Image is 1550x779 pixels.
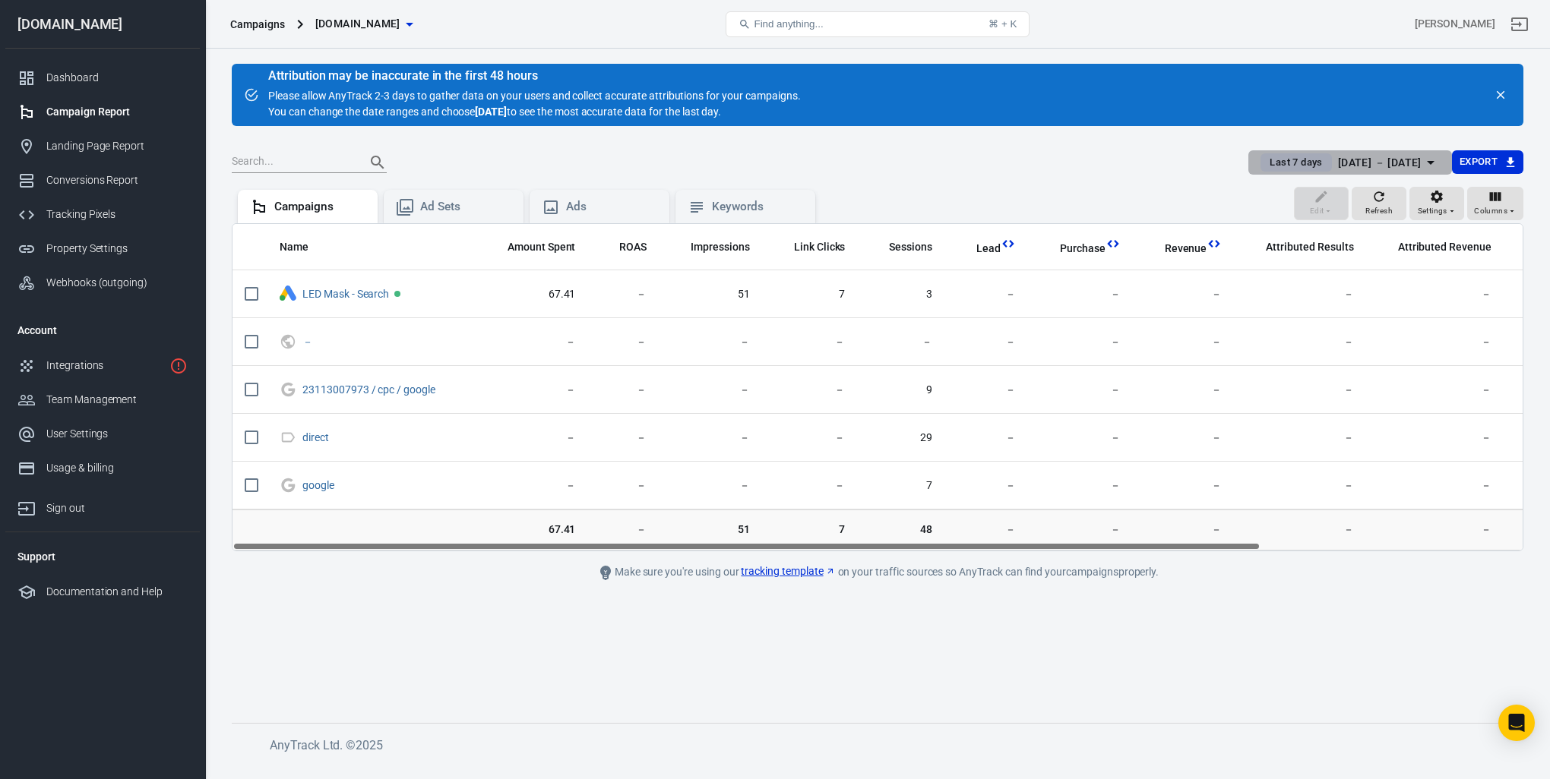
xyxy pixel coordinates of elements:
span: thetrustedshopper.com [315,14,400,33]
div: Landing Page Report [46,138,188,154]
span: － [1246,383,1353,398]
span: － [671,335,750,350]
a: Integrations [5,348,200,383]
span: 7 [869,478,932,494]
span: The number of clicks on links within the ad that led to advertiser-specified destinations [794,238,846,256]
span: Total revenue calculated by AnyTrack. [1145,239,1207,257]
span: The number of times your ads were on screen. [691,238,750,256]
div: Webhooks (outgoing) [46,275,188,291]
strong: [DATE] [475,106,507,118]
div: ⌘ + K [989,18,1017,30]
span: 67.41 [488,522,576,538]
svg: Google [280,476,296,494]
span: 51 [671,522,750,538]
span: － [1040,287,1121,302]
span: － [1378,522,1491,538]
span: － [957,335,1016,350]
span: － [1246,478,1353,494]
svg: Google [280,380,296,399]
li: Support [5,538,200,575]
div: scrollable content [232,224,1523,550]
span: Name [280,240,308,255]
span: direct [302,432,331,443]
a: User Settings [5,417,200,451]
a: Team Management [5,383,200,417]
span: － [957,522,1016,538]
div: Integrations [46,358,163,374]
span: Revenue [1165,241,1207,257]
span: － [1378,287,1491,302]
div: Account id: XkYO6gt3 [1415,16,1495,32]
span: － [1040,335,1121,350]
div: Attribution may be inaccurate in the first 48 hours [268,68,800,84]
span: － [488,335,576,350]
span: － [1246,335,1353,350]
span: － [1246,287,1353,302]
span: － [957,383,1016,398]
span: The total conversions attributed according to your ad network (Facebook, Google, etc.) [1246,238,1353,256]
div: Sign out [46,500,188,516]
span: － [488,430,576,446]
span: LED Mask - Search [302,289,391,299]
button: Refresh [1352,187,1406,220]
button: Settings [1409,187,1464,220]
span: Columns [1474,204,1507,218]
span: － [302,336,315,347]
svg: This column is calculated from AnyTrack real-time data [1001,236,1016,251]
svg: 1 networks not verified yet [169,357,188,375]
a: 23113007973 / cpc / google [302,383,435,396]
svg: Direct [280,428,296,446]
a: Conversions Report [5,163,200,197]
a: google [302,479,334,491]
span: － [599,478,647,494]
span: 51 [671,287,750,302]
span: － [1145,522,1223,538]
svg: This column is calculated from AnyTrack real-time data [1207,236,1222,251]
a: Tracking Pixels [5,197,200,232]
div: Make sure you're using our on your traffic sources so AnyTrack can find your campaigns properly. [536,563,1219,582]
span: Attributed Results [1266,240,1353,255]
div: Team Management [46,392,188,408]
span: Settings [1418,204,1447,218]
div: Campaigns [230,17,285,32]
a: Landing Page Report [5,129,200,163]
button: Last 7 days[DATE] － [DATE] [1248,150,1451,175]
span: Link Clicks [794,240,846,255]
span: 9 [869,383,932,398]
span: ROAS [619,240,647,255]
div: Conversions Report [46,172,188,188]
span: － [1145,287,1223,302]
button: close [1490,84,1511,106]
span: － [671,430,750,446]
span: Name [280,240,328,255]
span: － [599,335,647,350]
div: Campaign Report [46,104,188,120]
span: 7 [774,287,846,302]
span: － [957,478,1016,494]
span: － [1145,478,1223,494]
span: Active [394,291,400,297]
svg: This column is calculated from AnyTrack real-time data [1106,236,1121,251]
span: 48 [869,522,932,538]
button: [DOMAIN_NAME] [309,10,419,38]
a: Webhooks (outgoing) [5,266,200,300]
div: Property Settings [46,241,188,257]
span: － [957,430,1016,446]
span: Total revenue calculated by AnyTrack. [1165,239,1207,257]
a: LED Mask - Search [302,288,389,300]
button: Export [1452,150,1523,174]
span: － [774,383,846,398]
a: － [302,336,313,348]
span: － [599,430,647,446]
span: The total conversions attributed according to your ad network (Facebook, Google, etc.) [1266,238,1353,256]
span: The estimated total amount of money you've spent on your campaign, ad set or ad during its schedule. [508,238,576,256]
div: Documentation and Help [46,584,188,600]
div: Ad Sets [420,199,511,215]
span: － [488,478,576,494]
span: Purchase [1040,241,1106,257]
a: Sign out [1501,6,1538,43]
span: Sessions [869,240,932,255]
span: Last 7 days [1264,155,1328,170]
div: Ads [566,199,657,215]
span: The total return on ad spend [599,238,647,256]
